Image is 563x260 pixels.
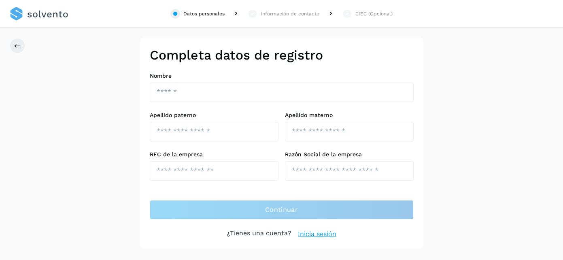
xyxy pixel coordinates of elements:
[265,205,298,214] span: Continuar
[150,151,278,158] label: RFC de la empresa
[150,47,414,63] h2: Completa datos de registro
[227,229,291,239] p: ¿Tienes una cuenta?
[355,10,393,17] div: CIEC (Opcional)
[261,10,319,17] div: Información de contacto
[183,10,225,17] div: Datos personales
[150,200,414,220] button: Continuar
[285,112,414,119] label: Apellido materno
[298,229,336,239] a: Inicia sesión
[150,72,414,79] label: Nombre
[285,151,414,158] label: Razón Social de la empresa
[150,112,278,119] label: Apellido paterno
